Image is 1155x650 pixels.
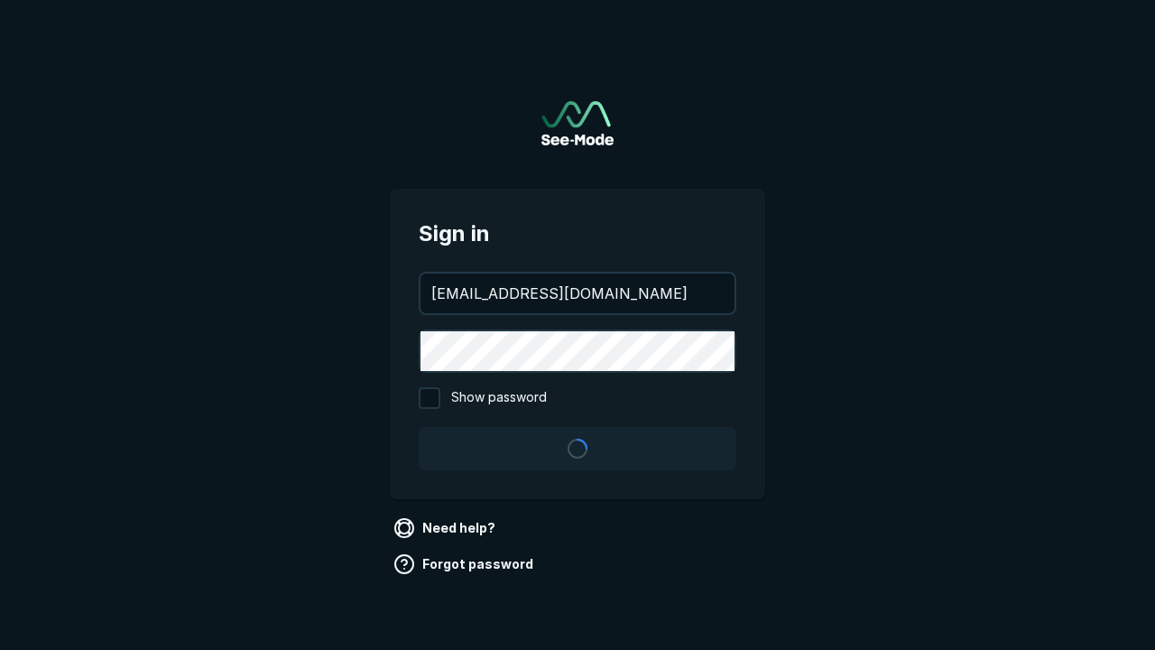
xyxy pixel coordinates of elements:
img: See-Mode Logo [541,101,614,145]
a: Go to sign in [541,101,614,145]
span: Show password [451,387,547,409]
span: Sign in [419,218,736,250]
a: Need help? [390,514,503,543]
a: Forgot password [390,550,541,579]
input: your@email.com [420,274,735,313]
